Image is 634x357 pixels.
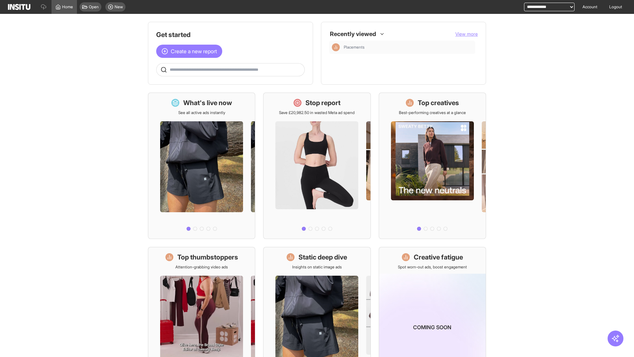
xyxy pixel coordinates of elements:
h1: Get started [156,30,305,39]
p: See all active ads instantly [178,110,225,115]
h1: Top thumbstoppers [177,253,238,262]
p: Attention-grabbing video ads [175,264,228,270]
h1: Static deep dive [299,253,347,262]
span: Open [89,4,99,10]
span: Create a new report [171,47,217,55]
img: Logo [8,4,30,10]
h1: What's live now [183,98,232,107]
span: Placements [344,45,365,50]
a: Top creativesBest-performing creatives at a glance [379,93,486,239]
h1: Top creatives [418,98,459,107]
span: Home [62,4,73,10]
p: Save £20,982.50 in wasted Meta ad spend [279,110,355,115]
span: Placements [344,45,473,50]
div: Insights [332,43,340,51]
a: What's live nowSee all active ads instantly [148,93,255,239]
button: View more [455,31,478,37]
button: Create a new report [156,45,222,58]
h1: Stop report [305,98,340,107]
span: New [115,4,123,10]
a: Stop reportSave £20,982.50 in wasted Meta ad spend [263,93,370,239]
p: Insights on static image ads [292,264,342,270]
p: Best-performing creatives at a glance [399,110,466,115]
